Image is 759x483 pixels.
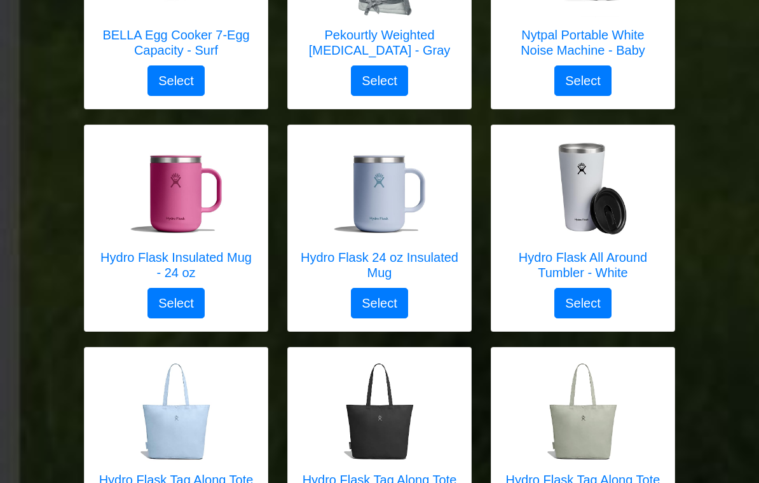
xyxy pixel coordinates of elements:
img: Hydro Flask Tag Along Tote - 20 L [532,360,634,462]
a: Hydro Flask 24 oz Insulated Mug Hydro Flask 24 oz Insulated Mug [301,138,458,288]
img: Hydro Flask 24 oz Insulated Mug [329,141,430,237]
img: Hydro Flask Tag Along Tote - 20L [329,360,430,462]
button: Select [147,65,205,96]
h5: Hydro Flask Insulated Mug - 24 oz [97,250,255,280]
button: Select [554,65,612,96]
h5: Nytpal Portable White Noise Machine - Baby [504,27,662,58]
img: Hydro Flask All Around Tumbler - White [532,138,634,240]
h5: BELLA Egg Cooker 7-Egg Capacity - Surf [97,27,255,58]
h5: Pekourtly Weighted [MEDICAL_DATA] - Gray [301,27,458,58]
img: Hydro Flask Tag Along Tote - 20L [125,360,227,462]
button: Select [351,288,408,318]
h5: Hydro Flask 24 oz Insulated Mug [301,250,458,280]
button: Select [351,65,408,96]
h5: Hydro Flask All Around Tumbler - White [504,250,662,280]
button: Select [554,288,612,318]
img: Hydro Flask Insulated Mug - 24 oz [125,141,227,237]
a: Hydro Flask All Around Tumbler - White Hydro Flask All Around Tumbler - White [504,138,662,288]
a: Hydro Flask Insulated Mug - 24 oz Hydro Flask Insulated Mug - 24 oz [97,138,255,288]
button: Select [147,288,205,318]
